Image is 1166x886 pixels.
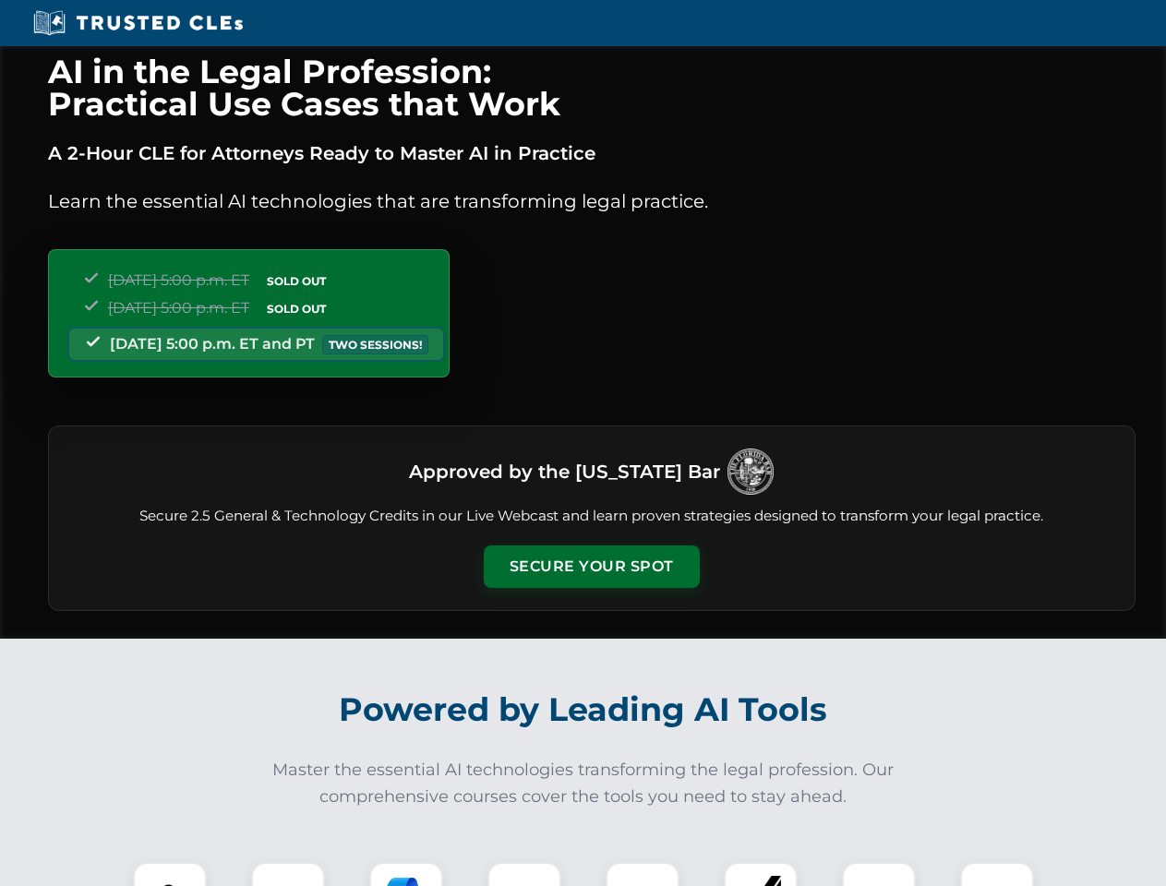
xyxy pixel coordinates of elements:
img: Logo [727,449,774,495]
button: Secure Your Spot [484,545,700,588]
h3: Approved by the [US_STATE] Bar [409,455,720,488]
p: A 2-Hour CLE for Attorneys Ready to Master AI in Practice [48,138,1136,168]
p: Secure 2.5 General & Technology Credits in our Live Webcast and learn proven strategies designed ... [71,506,1112,527]
p: Master the essential AI technologies transforming the legal profession. Our comprehensive courses... [260,757,907,810]
span: SOLD OUT [260,299,332,318]
span: [DATE] 5:00 p.m. ET [108,299,249,317]
span: [DATE] 5:00 p.m. ET [108,271,249,289]
h2: Powered by Leading AI Tools [72,677,1095,742]
span: SOLD OUT [260,271,332,291]
img: Trusted CLEs [28,9,248,37]
h1: AI in the Legal Profession: Practical Use Cases that Work [48,55,1136,120]
p: Learn the essential AI technologies that are transforming legal practice. [48,186,1136,216]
